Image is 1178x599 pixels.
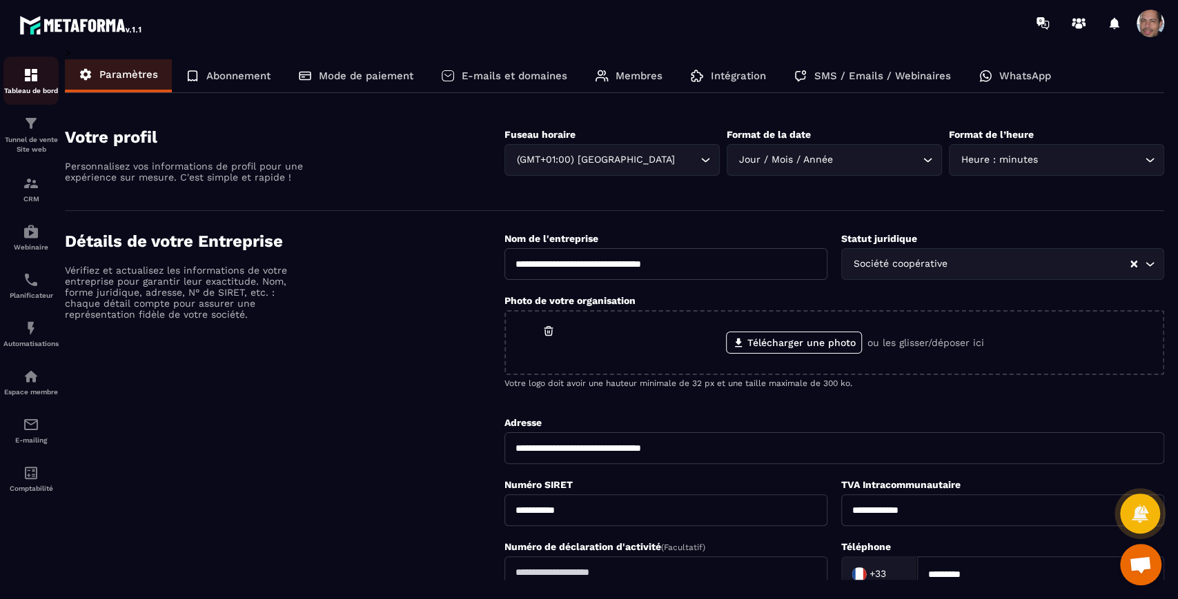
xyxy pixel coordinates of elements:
div: Search for option [727,144,942,176]
label: Statut juridique [841,233,917,244]
p: Personnalisez vos informations de profil pour une expérience sur mesure. C'est simple et rapide ! [65,161,306,183]
a: accountantaccountantComptabilité [3,454,59,502]
img: formation [23,175,39,192]
a: emailemailE-mailing [3,406,59,454]
a: automationsautomationsWebinaire [3,213,59,261]
img: accountant [23,465,39,481]
p: Paramètres [99,68,158,81]
p: Vérifiez et actualisez les informations de votre entreprise pour garantir leur exactitude. Nom, f... [65,265,306,320]
p: E-mailing [3,436,59,444]
p: Espace membre [3,388,59,396]
p: Votre logo doit avoir une hauteur minimale de 32 px et une taille maximale de 300 ko. [504,378,1164,388]
p: Mode de paiement [319,70,413,82]
img: automations [23,223,39,240]
a: automationsautomationsEspace membre [3,358,59,406]
button: Clear Selected [1130,259,1137,270]
p: Membres [616,70,662,82]
h4: Détails de votre Entreprise [65,232,504,251]
input: Search for option [678,152,697,167]
p: Intégration [711,70,766,82]
p: Comptabilité [3,485,59,492]
span: (GMT+01:00) [GEOGRAPHIC_DATA] [513,152,678,167]
p: Automatisations [3,340,59,347]
img: Country Flag [845,560,873,588]
img: scheduler [23,272,39,288]
p: WhatsApp [999,70,1051,82]
label: Format de la date [727,129,811,140]
label: Numéro SIRET [504,479,573,490]
label: Adresse [504,417,542,428]
p: E-mails et domaines [462,70,567,82]
label: Télécharger une photo [726,332,862,354]
div: Search for option [841,248,1164,280]
input: Search for option [1041,152,1141,167]
label: Numéro de déclaration d'activité [504,541,705,552]
p: SMS / Emails / Webinaires [814,70,951,82]
input: Search for option [950,256,1129,272]
a: formationformationCRM [3,165,59,213]
p: Planificateur [3,292,59,299]
input: Search for option [836,152,919,167]
span: Jour / Mois / Année [736,152,836,167]
span: +33 [870,567,886,581]
span: Société coopérative [850,256,950,272]
p: Tunnel de vente Site web [3,135,59,154]
p: ou les glisser/déposer ici [867,337,984,348]
a: schedulerschedulerPlanificateur [3,261,59,309]
label: TVA Intracommunautaire [841,479,961,490]
span: Heure : minutes [958,152,1041,167]
div: Search for option [949,144,1164,176]
label: Format de l’heure [949,129,1034,140]
a: formationformationTunnel de vente Site web [3,105,59,165]
label: Téléphone [841,541,891,552]
div: Search for option [841,556,917,592]
input: Search for option [889,564,903,585]
label: Fuseau horaire [504,129,576,140]
label: Photo de votre organisation [504,295,636,306]
img: email [23,416,39,433]
div: Ouvrir le chat [1120,544,1161,585]
p: Tableau de bord [3,87,59,94]
img: formation [23,115,39,132]
img: formation [23,67,39,83]
a: automationsautomationsAutomatisations [3,309,59,358]
img: automations [23,368,39,385]
label: Nom de l'entreprise [504,233,598,244]
p: CRM [3,195,59,203]
div: Search for option [504,144,720,176]
p: Webinaire [3,243,59,251]
span: (Facultatif) [661,542,705,552]
h4: Votre profil [65,128,504,147]
a: formationformationTableau de bord [3,57,59,105]
img: automations [23,320,39,336]
img: logo [19,12,144,37]
p: Abonnement [206,70,271,82]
